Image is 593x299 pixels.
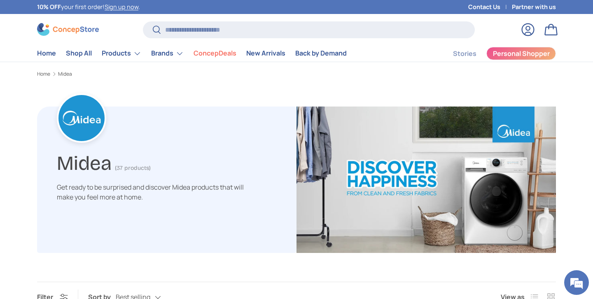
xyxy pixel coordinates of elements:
[486,47,556,60] a: Personal Shopper
[296,107,556,253] img: Midea
[512,2,556,12] a: Partner with us
[37,45,56,61] a: Home
[37,3,61,11] strong: 10% OFF
[194,45,236,61] a: ConcepDeals
[57,183,244,202] span: Get ready to be surprised and discover Midea products that will make you feel more at home.
[295,45,347,61] a: Back by Demand
[97,45,146,62] summary: Products
[105,3,138,11] a: Sign up now
[37,72,50,76] a: Home
[66,45,92,61] a: Shop All
[115,165,151,172] span: (37 products)
[37,23,99,36] img: ConcepStore
[493,50,550,57] span: Personal Shopper
[58,72,72,76] a: Midea
[151,45,184,62] a: Brands
[37,70,556,78] nav: Breadcrumbs
[37,2,140,12] p: your first order! .
[468,2,512,12] a: Contact Us
[57,148,112,175] h1: Midea
[146,45,189,62] summary: Brands
[37,45,347,62] nav: Primary
[246,45,285,61] a: New Arrivals
[453,46,476,62] a: Stories
[102,45,141,62] a: Products
[433,45,556,62] nav: Secondary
